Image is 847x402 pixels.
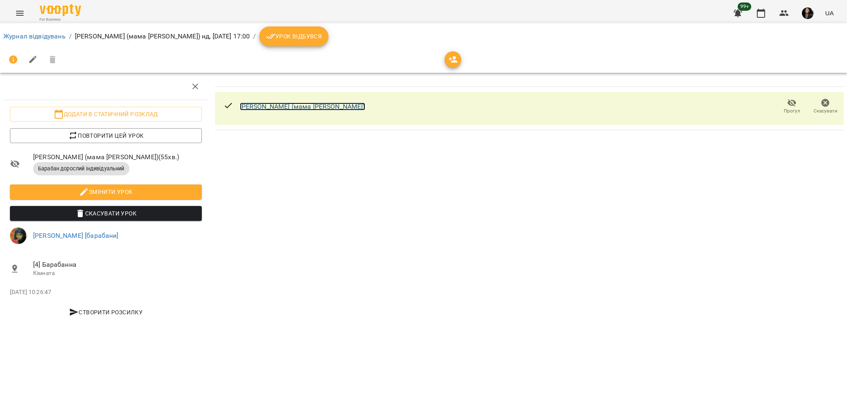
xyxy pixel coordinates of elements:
[33,232,119,239] a: [PERSON_NAME] [барабани]
[33,152,202,162] span: [PERSON_NAME] (мама [PERSON_NAME]) ( 55 хв. )
[69,31,72,41] li: /
[17,208,195,218] span: Скасувати Урок
[10,227,26,244] img: e1515dc0b6da1a5213c5e0a7c51d7b6d.jpg
[10,128,202,143] button: Повторити цей урок
[40,4,81,16] img: Voopty Logo
[259,26,329,46] button: Урок відбувся
[33,269,202,278] p: Кімната
[784,108,800,115] span: Прогул
[75,31,250,41] p: [PERSON_NAME] (мама [PERSON_NAME]) нд, [DATE] 17:00
[33,165,129,172] span: Барабан дорослий індивідуальний
[10,305,202,320] button: Створити розсилку
[822,5,837,21] button: UA
[3,32,66,40] a: Журнал відвідувань
[17,187,195,197] span: Змінити урок
[775,95,809,118] button: Прогул
[266,31,322,41] span: Урок відбувся
[10,184,202,199] button: Змінити урок
[814,108,837,115] span: Скасувати
[802,7,814,19] img: 0e55e402c6d6ea647f310bbb168974a3.jpg
[13,307,199,317] span: Створити розсилку
[33,260,202,270] span: [4] Барабанна
[17,109,195,119] span: Додати в статичний розклад
[10,288,202,297] p: [DATE] 10:26:47
[40,17,81,22] span: For Business
[738,2,751,11] span: 99+
[10,206,202,221] button: Скасувати Урок
[240,103,365,110] a: [PERSON_NAME] (мама [PERSON_NAME])
[3,26,844,46] nav: breadcrumb
[10,3,30,23] button: Menu
[17,131,195,141] span: Повторити цей урок
[825,9,834,17] span: UA
[253,31,256,41] li: /
[809,95,842,118] button: Скасувати
[10,107,202,122] button: Додати в статичний розклад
